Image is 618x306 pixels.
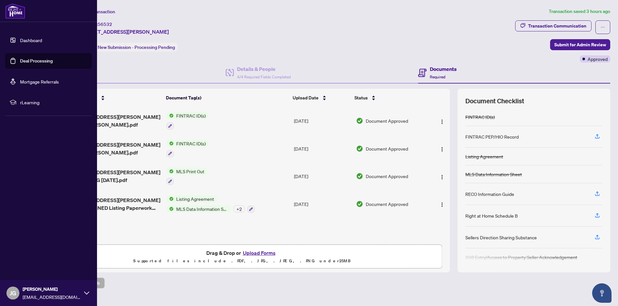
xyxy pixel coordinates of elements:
[174,195,217,202] span: Listing Agreement
[465,190,514,198] div: RECO Information Guide
[5,3,25,19] img: logo
[69,168,161,184] span: [STREET_ADDRESS][PERSON_NAME] MLS LISTING [DATE].pdf
[465,171,522,178] div: MLS Data Information Sheet
[66,89,163,107] th: (4) File Name
[81,9,115,15] span: View Transaction
[291,190,353,218] td: [DATE]
[356,200,363,208] img: Document Status
[167,168,207,185] button: Status IconMLS Print Out
[167,140,208,157] button: Status IconFINTRAC ID(s)
[23,293,81,300] span: [EMAIL_ADDRESS][DOMAIN_NAME]
[515,20,591,31] button: Transaction Communication
[465,254,577,261] div: 208 Entry/Access to Property Seller Acknowledgement
[465,212,518,219] div: Right at Home Schedule B
[167,168,174,175] img: Status Icon
[167,112,174,119] img: Status Icon
[167,140,174,147] img: Status Icon
[430,74,445,79] span: Required
[592,283,612,303] button: Open asap
[439,147,445,152] img: Logo
[80,28,169,36] span: [STREET_ADDRESS][PERSON_NAME]
[465,113,495,120] div: FINTRAC ID(s)
[366,117,408,124] span: Document Approved
[20,58,53,64] a: Deal Processing
[174,112,208,119] span: FINTRAC ID(s)
[20,99,87,106] span: rLearning
[366,145,408,152] span: Document Approved
[550,39,610,50] button: Submit for Admin Review
[366,173,408,180] span: Document Approved
[241,249,277,257] button: Upload Forms
[167,195,255,213] button: Status IconListing AgreementStatus IconMLS Data Information Sheet+2
[69,196,161,212] span: [STREET_ADDRESS][PERSON_NAME] SELLER SIGNED Listing Paperwork [DATE].pdf
[352,89,427,107] th: Status
[237,74,291,79] span: 4/4 Required Fields Completed
[356,117,363,124] img: Document Status
[465,234,537,241] div: Sellers Direction Sharing Substance
[430,65,457,73] h4: Documents
[174,168,207,175] span: MLS Print Out
[290,89,352,107] th: Upload Date
[528,21,586,31] div: Transaction Communication
[293,94,319,101] span: Upload Date
[69,141,161,156] span: [STREET_ADDRESS][PERSON_NAME] Fintrac [PERSON_NAME].pdf
[174,205,231,212] span: MLS Data Information Sheet
[167,195,174,202] img: Status Icon
[439,119,445,124] img: Logo
[291,163,353,190] td: [DATE]
[20,37,42,43] a: Dashboard
[42,245,442,269] span: Drag & Drop orUpload FormsSupported files include .PDF, .JPG, .JPEG, .PNG under25MB
[439,202,445,207] img: Logo
[465,96,524,106] span: Document Checklist
[167,112,208,130] button: Status IconFINTRAC ID(s)
[354,94,368,101] span: Status
[46,257,438,265] p: Supported files include .PDF, .JPG, .JPEG, .PNG under 25 MB
[237,65,291,73] h4: Details & People
[588,55,608,62] span: Approved
[10,289,16,298] span: JG
[437,143,447,154] button: Logo
[356,173,363,180] img: Document Status
[439,175,445,180] img: Logo
[291,135,353,163] td: [DATE]
[163,89,290,107] th: Document Tag(s)
[291,107,353,135] td: [DATE]
[174,140,208,147] span: FINTRAC ID(s)
[465,153,503,160] div: Listing Agreement
[23,286,81,293] span: [PERSON_NAME]
[167,205,174,212] img: Status Icon
[465,133,519,140] div: FINTRAC PEP/HIO Record
[356,145,363,152] img: Document Status
[549,8,610,15] article: Transaction saved 3 hours ago
[437,171,447,181] button: Logo
[366,200,408,208] span: Document Approved
[437,116,447,126] button: Logo
[98,21,112,27] span: 56532
[206,249,277,257] span: Drag & Drop or
[601,25,605,29] span: ellipsis
[554,40,606,50] span: Submit for Admin Review
[20,79,59,85] a: Mortgage Referrals
[437,199,447,209] button: Logo
[233,205,245,212] div: + 2
[80,43,178,51] div: Status:
[69,113,161,129] span: [STREET_ADDRESS][PERSON_NAME] Fintrac [PERSON_NAME].pdf
[98,44,175,50] span: New Submission - Processing Pending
